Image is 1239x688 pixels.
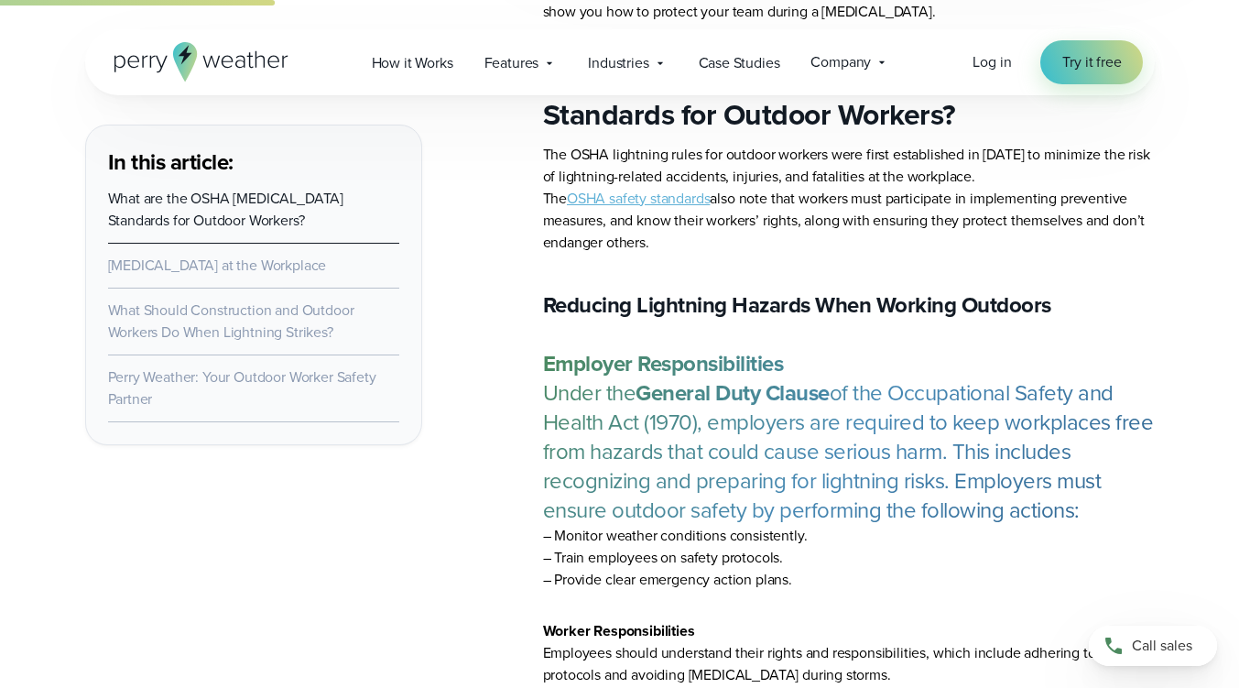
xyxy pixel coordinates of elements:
[543,347,784,380] strong: Employer Responsibilities
[108,147,399,177] h3: In this article:
[699,52,780,74] span: Case Studies
[543,525,1155,547] li: – Monitor weather conditions consistently.
[973,51,1011,73] a: Log in
[543,144,1155,254] p: The OSHA lightning rules for outdoor workers were first established in [DATE] to minimize the ris...
[108,300,354,343] a: What Should Construction and Outdoor Workers Do When Lightning Strikes?
[543,547,1155,569] li: – Train employees on safety protocols.
[588,52,648,74] span: Industries
[543,56,1029,137] strong: What are the OSHA [MEDICAL_DATA] Standards for Outdoor Workers?
[636,377,830,410] strong: General Duty Clause
[484,52,539,74] span: Features
[567,188,710,209] a: OSHA safety standards
[1089,626,1217,666] a: Call sales
[543,349,1155,525] p: Under the of the Occupational Safety and Health Act (1970), employers are required to keep workpl...
[543,620,695,641] strong: Worker Responsibilities
[372,52,453,74] span: How it Works
[810,51,871,73] span: Company
[108,255,327,276] a: [MEDICAL_DATA] at the Workplace
[108,366,376,410] a: Perry Weather: Your Outdoor Worker Safety Partner
[356,44,469,82] a: How it Works
[1132,635,1192,657] span: Call sales
[973,51,1011,72] span: Log in
[1040,40,1143,84] a: Try it free
[683,44,796,82] a: Case Studies
[543,620,1155,686] p: Employees should understand their rights and responsibilities, which include adhering to safety p...
[1062,51,1121,73] span: Try it free
[108,188,344,231] a: What are the OSHA [MEDICAL_DATA] Standards for Outdoor Workers?
[543,290,1155,320] h3: Reducing Lightning Hazards When Working Outdoors
[543,569,1155,591] li: – Provide clear emergency action plans.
